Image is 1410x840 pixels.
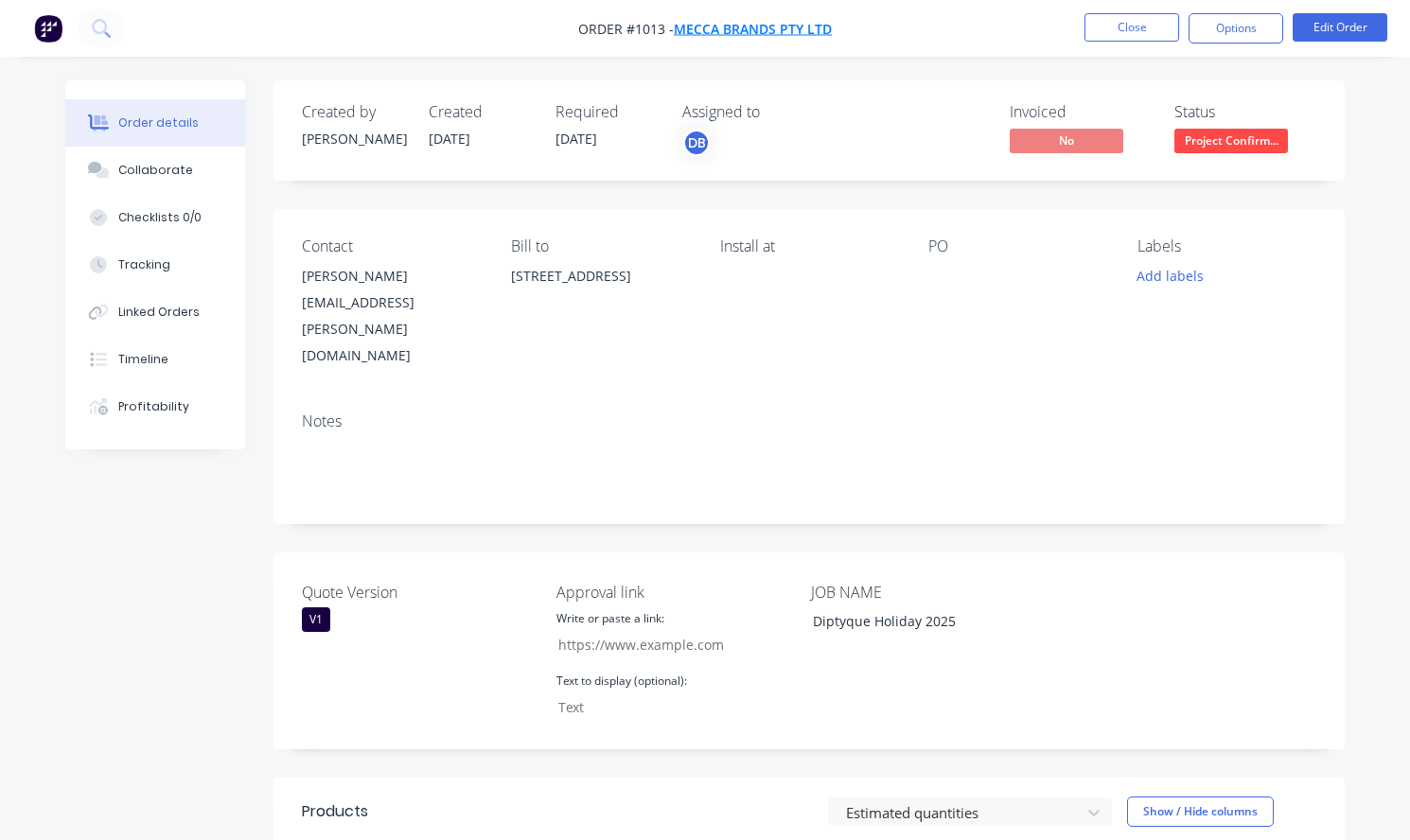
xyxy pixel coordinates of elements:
[511,263,690,324] div: [STREET_ADDRESS]
[511,237,690,255] div: Bill to
[578,20,674,38] span: Order #1013 -
[674,20,832,38] a: Mecca Brands Pty Ltd
[798,607,1034,635] div: Diptyque Holiday 2025
[65,289,245,336] button: Linked Orders
[1189,13,1283,44] button: Options
[302,581,538,604] label: Quote Version
[302,103,406,121] div: Created by
[556,581,793,604] label: Approval link
[65,147,245,194] button: Collaborate
[1084,13,1179,42] button: Close
[1010,103,1152,121] div: Invoiced
[556,673,687,690] label: Text to display (optional):
[1137,237,1316,255] div: Labels
[65,99,245,147] button: Order details
[1127,263,1214,289] button: Add labels
[682,129,711,157] button: DB
[302,263,481,289] div: [PERSON_NAME]
[720,237,899,255] div: Install at
[429,130,470,148] span: [DATE]
[1174,129,1288,157] button: Project Confirm...
[1127,796,1274,827] button: Show / Hide columns
[1010,129,1123,152] span: No
[928,237,1107,255] div: PO
[302,289,481,369] div: [EMAIL_ADDRESS][PERSON_NAME][DOMAIN_NAME]
[429,103,533,121] div: Created
[118,304,200,321] div: Linked Orders
[302,263,481,369] div: [PERSON_NAME][EMAIL_ADDRESS][PERSON_NAME][DOMAIN_NAME]
[65,194,245,241] button: Checklists 0/0
[302,800,368,823] div: Products
[302,129,406,149] div: [PERSON_NAME]
[118,209,202,226] div: Checklists 0/0
[1293,13,1387,42] button: Edit Order
[34,14,62,43] img: Factory
[548,692,773,721] input: Text
[302,607,330,632] div: V1
[556,610,664,627] label: Write or paste a link:
[65,383,245,430] button: Profitability
[511,263,690,289] div: [STREET_ADDRESS]
[302,412,1316,430] div: Notes
[811,581,1048,604] label: JOB NAME
[555,103,660,121] div: Required
[118,162,193,179] div: Collaborate
[118,351,168,368] div: Timeline
[118,256,170,273] div: Tracking
[118,114,199,131] div: Order details
[1174,103,1316,121] div: Status
[548,630,773,658] input: https://www.example.com
[65,336,245,383] button: Timeline
[1174,129,1288,152] span: Project Confirm...
[682,103,872,121] div: Assigned to
[118,398,189,415] div: Profitability
[555,130,597,148] span: [DATE]
[302,237,481,255] div: Contact
[65,241,245,289] button: Tracking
